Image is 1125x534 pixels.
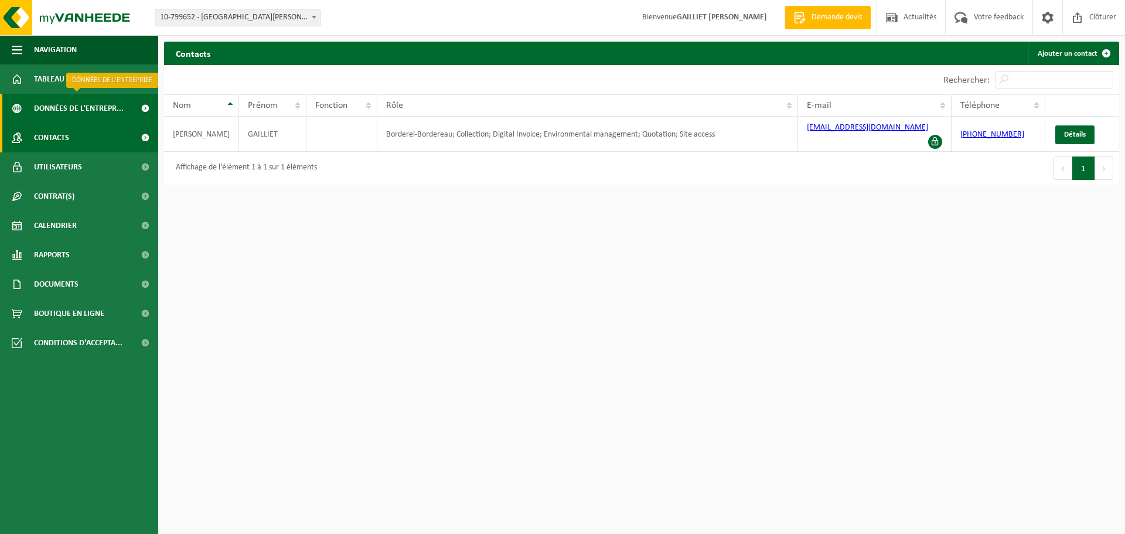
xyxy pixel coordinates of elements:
span: Données de l'entrepr... [34,94,124,123]
span: E-mail [807,101,831,110]
span: Utilisateurs [34,152,82,182]
h2: Contacts [164,42,222,64]
a: Ajouter un contact [1028,42,1118,65]
label: Rechercher: [943,76,990,85]
span: Contrat(s) [34,182,74,211]
span: Conditions d'accepta... [34,328,122,358]
span: Contacts [34,123,69,152]
span: 10-799652 - GAILLIET JULIEN - PLAINEVAUX [155,9,320,26]
span: 10-799652 - GAILLIET JULIEN - PLAINEVAUX [155,9,321,26]
span: Documents [34,270,79,299]
span: Détails [1064,131,1086,138]
button: Next [1095,157,1113,180]
span: Téléphone [960,101,1000,110]
span: Rapports [34,240,70,270]
a: [PHONE_NUMBER] [960,130,1024,139]
a: [EMAIL_ADDRESS][DOMAIN_NAME] [807,123,928,132]
div: Affichage de l'élément 1 à 1 sur 1 éléments [170,158,317,179]
span: Boutique en ligne [34,299,104,328]
button: Previous [1054,157,1072,180]
td: GAILLIET [239,117,306,152]
span: Nom [173,101,191,110]
span: Rôle [386,101,403,110]
a: Demande devis [785,6,871,29]
span: Navigation [34,35,77,64]
span: Prénom [248,101,278,110]
span: Calendrier [34,211,77,240]
td: [PERSON_NAME] [164,117,239,152]
td: Borderel-Bordereau; Collection; Digital Invoice; Environmental management; Quotation; Site access [377,117,799,152]
span: Demande devis [809,12,865,23]
button: 1 [1072,157,1095,180]
span: Fonction [315,101,347,110]
a: Détails [1055,125,1095,144]
span: Tableau de bord [34,64,97,94]
strong: GAILLIET [PERSON_NAME] [677,13,767,22]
